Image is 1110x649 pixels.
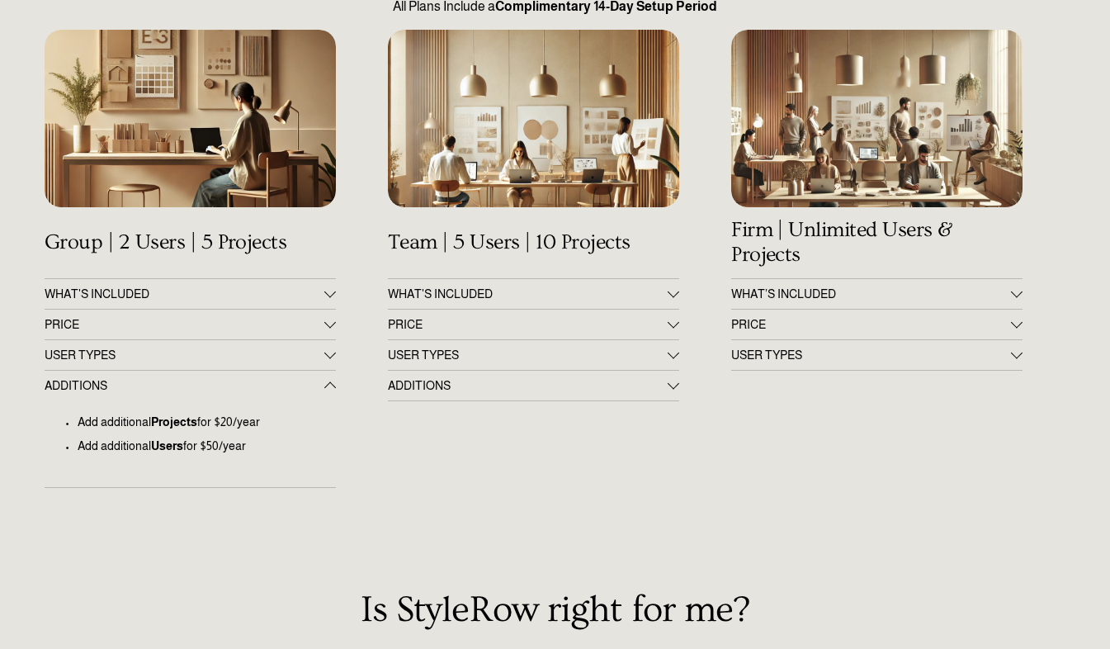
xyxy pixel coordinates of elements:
button: WHAT'S INCLUDED [388,279,679,309]
button: USER TYPES [388,340,679,370]
h4: Firm | Unlimited Users & Projects [731,218,1023,268]
span: WHAT’S INCLUDED [731,287,1011,301]
div: ADDITIONS [45,400,336,487]
span: WHAT'S INCLUDED [45,287,324,301]
span: ADDITIONS [45,379,324,392]
span: ADDITIONS [388,379,668,392]
button: WHAT’S INCLUDED [731,279,1023,309]
button: USER TYPES [731,340,1023,370]
span: USER TYPES [731,348,1011,362]
button: ADDITIONS [45,371,336,400]
h4: Group | 2 Users | 5 Projects [45,230,336,255]
h4: Team | 5 Users | 10 Projects [388,230,679,255]
span: USER TYPES [388,348,668,362]
button: WHAT'S INCLUDED [45,279,336,309]
span: USER TYPES [45,348,324,362]
span: PRICE [388,318,668,331]
button: PRICE [731,310,1023,339]
span: PRICE [731,318,1011,331]
span: PRICE [45,318,324,331]
button: PRICE [45,310,336,339]
button: ADDITIONS [388,371,679,400]
p: Add additional for $50/year [78,438,336,456]
h2: Is StyleRow right for me? [45,590,1065,631]
button: PRICE [388,310,679,339]
span: WHAT'S INCLUDED [388,287,668,301]
p: Add additional for $20/year [78,414,336,432]
button: USER TYPES [45,340,336,370]
strong: Users [151,439,183,452]
strong: Projects [151,415,197,429]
